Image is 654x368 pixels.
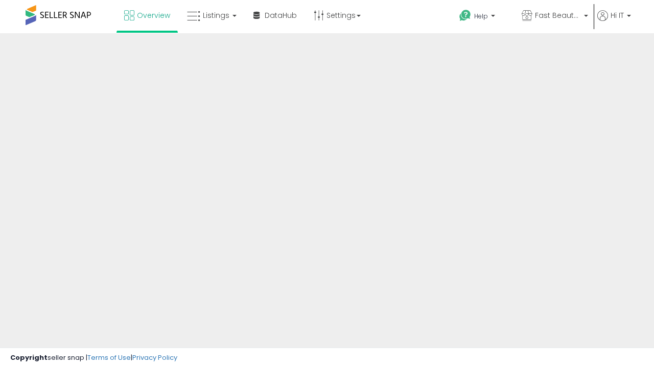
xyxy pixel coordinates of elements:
[451,2,512,33] a: Help
[137,10,170,20] span: Overview
[474,12,488,20] span: Help
[459,9,472,22] i: Get Help
[203,10,229,20] span: Listings
[10,353,48,362] strong: Copyright
[535,10,581,20] span: Fast Beauty ([GEOGRAPHIC_DATA])
[10,353,177,363] div: seller snap | |
[597,10,631,33] a: Hi IT
[132,353,177,362] a: Privacy Policy
[611,10,624,20] span: Hi IT
[87,353,131,362] a: Terms of Use
[265,10,297,20] span: DataHub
